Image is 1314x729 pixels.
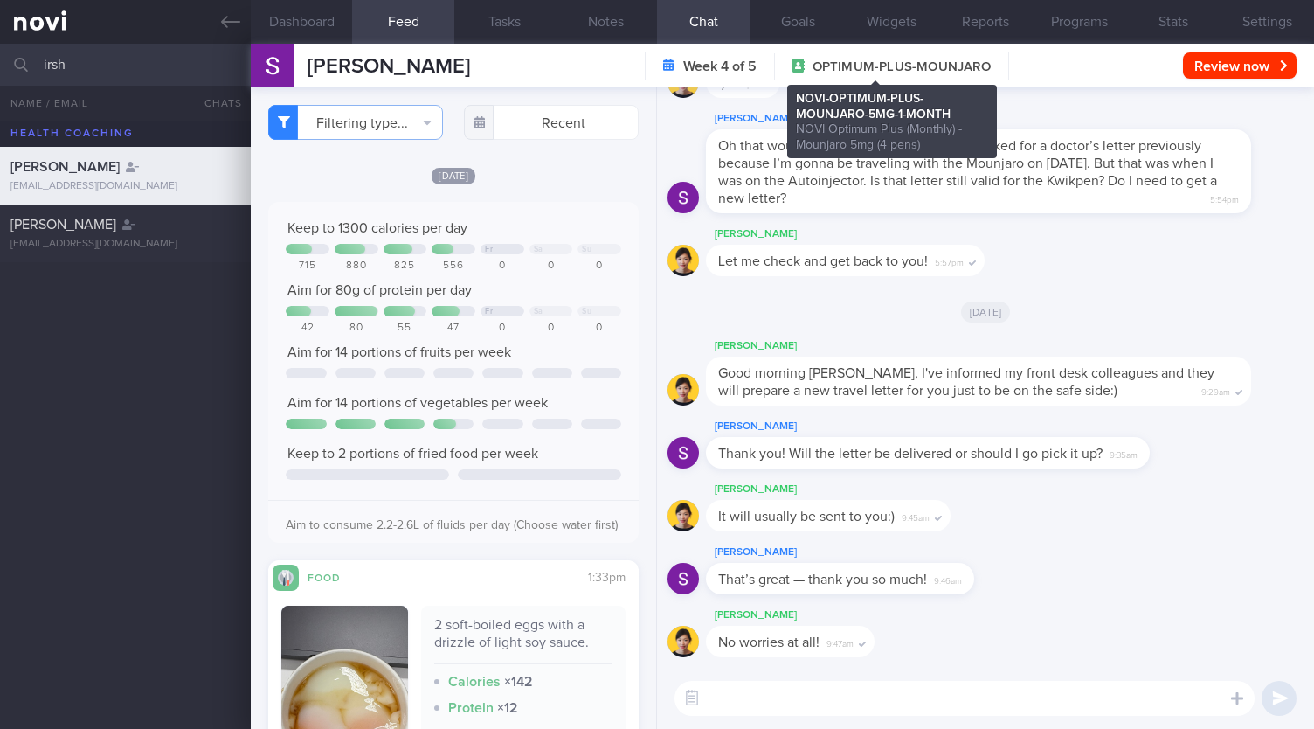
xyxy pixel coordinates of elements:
[481,260,524,273] div: 0
[299,569,369,584] div: Food
[504,675,533,689] strong: × 142
[534,245,543,254] div: Sa
[577,322,621,335] div: 0
[706,542,1027,563] div: [PERSON_NAME]
[588,572,626,584] span: 1:33pm
[384,260,427,273] div: 825
[706,605,927,626] div: [PERSON_NAME]
[287,221,467,235] span: Keep to 1300 calories per day
[706,224,1037,245] div: [PERSON_NAME]
[935,253,964,269] span: 5:57pm
[718,510,895,524] span: It will usually be sent to you:)
[287,283,472,297] span: Aim for 80g of protein per day
[10,160,120,174] span: [PERSON_NAME]
[432,168,475,184] span: [DATE]
[497,701,518,715] strong: × 12
[287,447,538,461] span: Keep to 2 portions of fried food per week
[706,108,1304,129] div: [PERSON_NAME]
[706,416,1202,437] div: [PERSON_NAME]
[10,238,240,251] div: [EMAIL_ADDRESS][DOMAIN_NAME]
[287,396,548,410] span: Aim for 14 portions of vegetables per week
[10,218,116,232] span: [PERSON_NAME]
[534,307,543,316] div: Sa
[286,519,618,531] span: Aim to consume 2.2-2.6L of fluids per day (Choose water first)
[287,345,511,359] span: Aim for 14 portions of fruits per week
[448,675,501,689] strong: Calories
[683,58,757,75] strong: Week 4 of 5
[961,302,1011,323] span: [DATE]
[481,322,524,335] div: 0
[902,508,930,524] span: 9:45am
[434,616,612,664] div: 2 soft-boiled eggs with a drizzle of light soy sauce.
[582,245,591,254] div: Su
[706,479,1003,500] div: [PERSON_NAME]
[286,322,329,335] div: 42
[718,447,1103,461] span: Thank you! Will the letter be delivered or should I go pick it up?
[384,322,427,335] div: 55
[718,254,928,268] span: Let me check and get back to you!
[718,139,1217,205] span: Oh that would be helpful! Not urgent, but I asked for a doctor’s letter previously because I’m go...
[718,573,927,587] span: That’s great — thank you so much!
[1110,445,1138,462] span: 9:35am
[485,307,493,316] div: Fr
[268,105,443,140] button: Filtering type...
[718,635,820,649] span: No worries at all!
[826,634,854,650] span: 9:47am
[577,260,621,273] div: 0
[335,322,378,335] div: 80
[813,59,991,76] span: OPTIMUM-PLUS-MOUNJARO
[718,366,1214,398] span: Good morning [PERSON_NAME], I've informed my front desk colleagues and they will prepare a new tr...
[934,571,962,587] span: 9:46am
[529,322,573,335] div: 0
[485,245,493,254] div: Fr
[181,86,251,121] button: Chats
[529,260,573,273] div: 0
[286,260,329,273] div: 715
[706,336,1304,357] div: [PERSON_NAME]
[432,260,475,273] div: 556
[308,56,470,77] span: [PERSON_NAME]
[1201,382,1230,399] span: 9:29am
[448,701,494,715] strong: Protein
[335,260,378,273] div: 880
[1210,190,1239,206] span: 5:54pm
[582,307,591,316] div: Su
[10,180,240,193] div: [EMAIL_ADDRESS][DOMAIN_NAME]
[432,322,475,335] div: 47
[1183,52,1297,79] button: Review now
